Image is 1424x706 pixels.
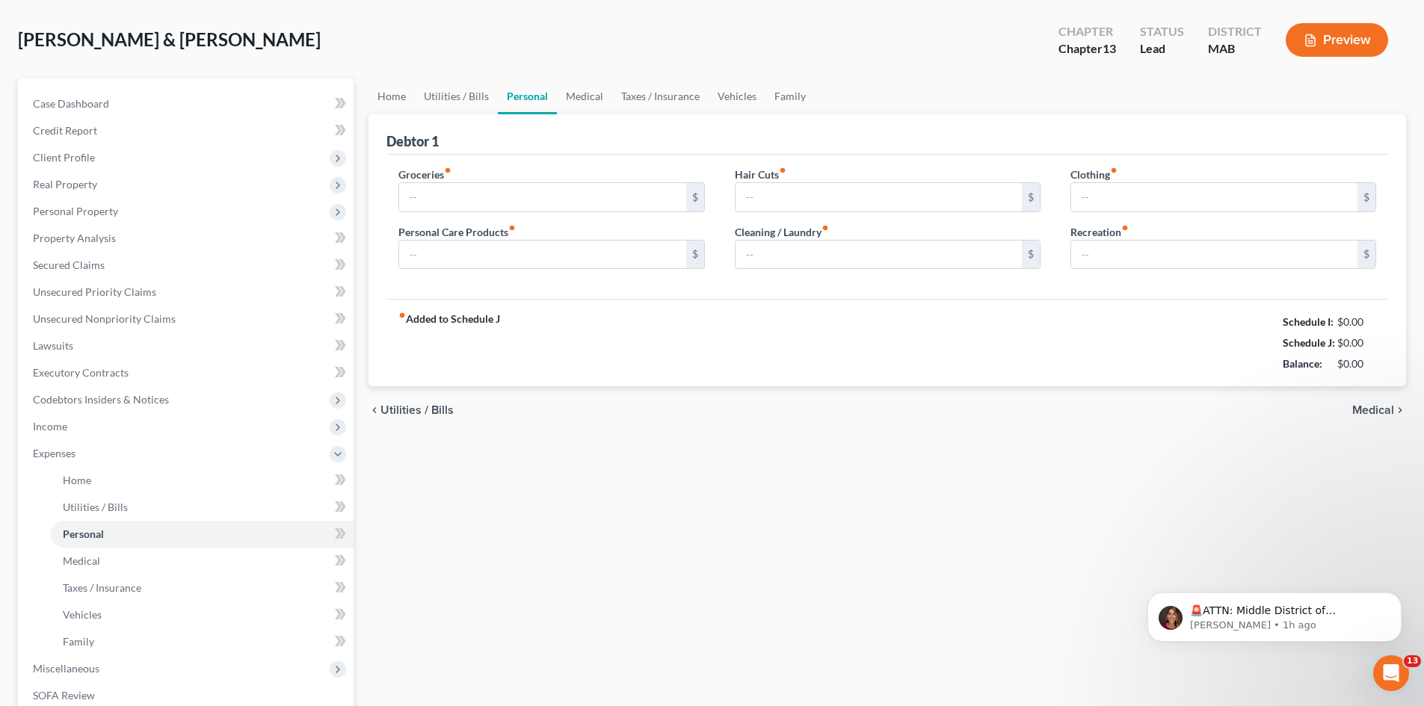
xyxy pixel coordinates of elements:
[33,285,156,298] span: Unsecured Priority Claims
[21,90,354,117] a: Case Dashboard
[33,258,105,271] span: Secured Claims
[63,581,141,594] span: Taxes / Insurance
[1071,241,1357,269] input: --
[21,359,354,386] a: Executory Contracts
[51,628,354,655] a: Family
[18,28,321,50] span: [PERSON_NAME] & [PERSON_NAME]
[612,78,709,114] a: Taxes / Insurance
[736,183,1022,211] input: --
[735,224,829,240] label: Cleaning / Laundry
[63,527,104,540] span: Personal
[51,575,354,601] a: Taxes / Insurance
[63,474,91,486] span: Home
[557,78,612,114] a: Medical
[1373,655,1409,691] iframe: Intercom live chat
[1337,335,1377,350] div: $0.00
[21,117,354,144] a: Credit Report
[686,183,704,211] div: $
[1283,357,1322,370] strong: Balance:
[386,132,439,150] div: Debtor 1
[33,205,118,217] span: Personal Property
[21,279,354,306] a: Unsecured Priority Claims
[1404,655,1421,667] span: 13
[380,404,454,416] span: Utilities / Bills
[33,232,116,244] span: Property Analysis
[498,78,557,114] a: Personal
[1208,23,1262,40] div: District
[444,167,451,174] i: fiber_manual_record
[398,167,451,182] label: Groceries
[369,78,415,114] a: Home
[1070,167,1118,182] label: Clothing
[33,366,129,379] span: Executory Contracts
[51,521,354,548] a: Personal
[398,224,516,240] label: Personal Care Products
[33,339,73,352] span: Lawsuits
[63,608,102,621] span: Vehicles
[1022,183,1040,211] div: $
[398,312,406,319] i: fiber_manual_record
[398,312,500,374] strong: Added to Schedule J
[51,548,354,575] a: Medical
[1337,356,1377,371] div: $0.00
[1357,241,1375,269] div: $
[33,124,97,137] span: Credit Report
[1352,404,1394,416] span: Medical
[51,467,354,494] a: Home
[1286,23,1388,57] button: Preview
[1283,336,1335,349] strong: Schedule J:
[369,404,380,416] i: chevron_left
[709,78,765,114] a: Vehicles
[1140,23,1184,40] div: Status
[779,167,786,174] i: fiber_manual_record
[1058,23,1116,40] div: Chapter
[1103,41,1116,55] span: 13
[1071,183,1357,211] input: --
[508,224,516,232] i: fiber_manual_record
[1352,404,1406,416] button: Medical chevron_right
[63,635,94,648] span: Family
[369,404,454,416] button: chevron_left Utilities / Bills
[21,252,354,279] a: Secured Claims
[21,306,354,332] a: Unsecured Nonpriority Claims
[736,241,1022,269] input: --
[686,241,704,269] div: $
[1110,167,1118,174] i: fiber_manual_record
[1070,224,1129,240] label: Recreation
[1337,315,1377,329] div: $0.00
[1121,224,1129,232] i: fiber_manual_record
[21,332,354,359] a: Lawsuits
[1140,40,1184,58] div: Lead
[1125,561,1424,666] iframe: Intercom notifications message
[33,393,169,406] span: Codebtors Insiders & Notices
[1357,183,1375,211] div: $
[399,241,685,269] input: --
[63,554,100,567] span: Medical
[33,447,75,459] span: Expenses
[21,225,354,252] a: Property Analysis
[1394,404,1406,416] i: chevron_right
[735,167,786,182] label: Hair Cuts
[33,97,109,110] span: Case Dashboard
[399,183,685,211] input: --
[33,662,99,675] span: Miscellaneous
[33,420,67,433] span: Income
[1058,40,1116,58] div: Chapter
[1022,241,1040,269] div: $
[33,689,95,702] span: SOFA Review
[1283,315,1334,328] strong: Schedule I:
[51,601,354,628] a: Vehicles
[33,312,176,325] span: Unsecured Nonpriority Claims
[822,224,829,232] i: fiber_manual_record
[63,501,128,513] span: Utilities / Bills
[765,78,815,114] a: Family
[1208,40,1262,58] div: MAB
[415,78,498,114] a: Utilities / Bills
[33,151,95,164] span: Client Profile
[51,494,354,521] a: Utilities / Bills
[33,178,97,191] span: Real Property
